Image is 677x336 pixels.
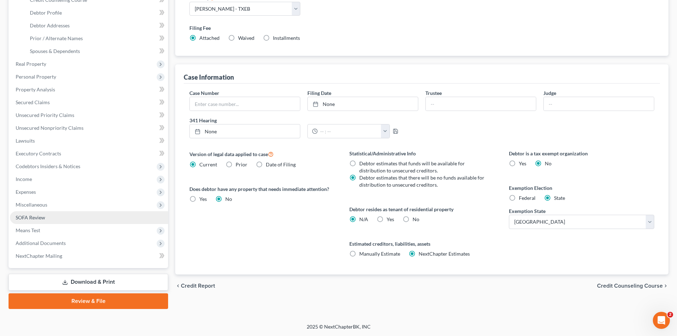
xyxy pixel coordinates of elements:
button: chevron_left Credit Report [175,283,215,289]
span: State [554,195,565,201]
span: Secured Claims [16,99,50,105]
a: Secured Claims [10,96,168,109]
span: Debtor Profile [30,10,62,16]
span: Date of Filing [266,161,296,167]
a: Property Analysis [10,83,168,96]
span: Prior / Alternate Names [30,35,83,41]
span: Expenses [16,189,36,195]
a: Spouses & Dependents [24,45,168,58]
span: Yes [199,196,207,202]
span: No [225,196,232,202]
a: Executory Contracts [10,147,168,160]
label: Filing Date [307,89,331,97]
input: -- [544,97,654,111]
label: Version of legal data applied to case [189,150,335,158]
span: Debtor estimates that funds will be available for distribution to unsecured creditors. [359,160,465,174]
a: None [308,97,418,111]
label: Exemption Election [509,184,654,192]
a: None [190,124,300,138]
span: Unsecured Priority Claims [16,112,74,118]
span: Manually Estimate [359,251,400,257]
a: Prior / Alternate Names [24,32,168,45]
span: Attached [199,35,220,41]
a: Review & File [9,293,168,309]
span: Yes [519,160,526,166]
a: Unsecured Nonpriority Claims [10,122,168,134]
span: Debtor Addresses [30,22,70,28]
a: Debtor Addresses [24,19,168,32]
span: SOFA Review [16,214,45,220]
span: N/A [359,216,368,222]
span: Debtor estimates that there will be no funds available for distribution to unsecured creditors. [359,175,484,188]
label: Exemption State [509,207,546,215]
span: Federal [519,195,536,201]
span: Spouses & Dependents [30,48,80,54]
span: Income [16,176,32,182]
a: SOFA Review [10,211,168,224]
label: Trustee [425,89,442,97]
input: -- [426,97,536,111]
span: No [413,216,419,222]
span: Current [199,161,217,167]
a: Debtor Profile [24,6,168,19]
span: Lawsuits [16,138,35,144]
span: Waived [238,35,254,41]
i: chevron_left [175,283,181,289]
i: chevron_right [663,283,668,289]
input: -- : -- [318,124,381,138]
span: NextChapter Estimates [419,251,470,257]
span: Means Test [16,227,40,233]
span: Executory Contracts [16,150,61,156]
span: Credit Report [181,283,215,289]
a: Download & Print [9,274,168,290]
span: Installments [273,35,300,41]
a: Lawsuits [10,134,168,147]
input: Enter case number... [190,97,300,111]
span: Additional Documents [16,240,66,246]
label: Estimated creditors, liabilities, assets [349,240,495,247]
span: No [545,160,552,166]
label: Debtor is a tax exempt organization [509,150,654,157]
a: NextChapter Mailing [10,250,168,262]
label: 341 Hearing [186,117,422,124]
span: Prior [236,161,247,167]
span: 2 [667,312,673,318]
span: Real Property [16,61,46,67]
span: Unsecured Nonpriority Claims [16,125,84,131]
label: Does debtor have any property that needs immediate attention? [189,185,335,193]
span: Personal Property [16,74,56,80]
span: NextChapter Mailing [16,253,62,259]
a: Unsecured Priority Claims [10,109,168,122]
span: Yes [387,216,394,222]
span: Miscellaneous [16,202,47,208]
label: Debtor resides as tenant of residential property [349,206,495,213]
span: Codebtors Insiders & Notices [16,163,80,169]
div: 2025 © NextChapterBK, INC [136,323,541,336]
label: Case Number [189,89,219,97]
label: Statistical/Administrative Info [349,150,495,157]
span: Property Analysis [16,86,55,92]
div: Case Information [184,73,234,81]
label: Filing Fee [189,24,654,32]
label: Judge [543,89,556,97]
span: Credit Counseling Course [597,283,663,289]
button: Credit Counseling Course chevron_right [597,283,668,289]
iframe: Intercom live chat [653,312,670,329]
